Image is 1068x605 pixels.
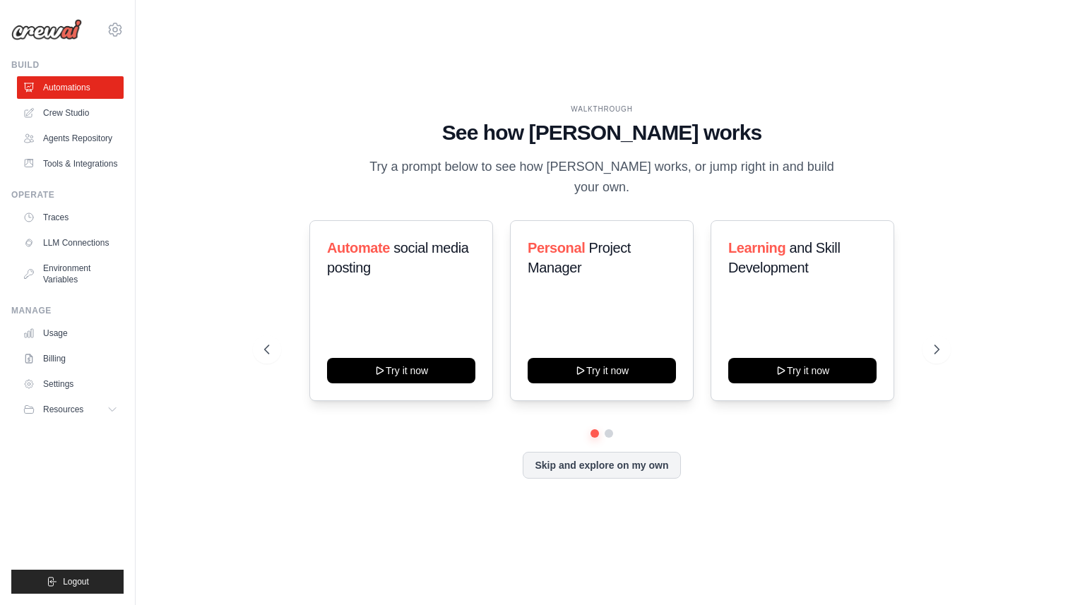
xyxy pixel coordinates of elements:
button: Try it now [327,358,475,383]
button: Skip and explore on my own [523,452,680,479]
span: Resources [43,404,83,415]
span: Personal [528,240,585,256]
a: Billing [17,347,124,370]
div: WALKTHROUGH [264,104,940,114]
a: Agents Repository [17,127,124,150]
button: Logout [11,570,124,594]
span: Learning [728,240,785,256]
p: Try a prompt below to see how [PERSON_NAME] works, or jump right in and build your own. [364,157,839,198]
a: Automations [17,76,124,99]
div: Operate [11,189,124,200]
a: Crew Studio [17,102,124,124]
a: Settings [17,373,124,395]
a: Tools & Integrations [17,152,124,175]
a: LLM Connections [17,232,124,254]
h1: See how [PERSON_NAME] works [264,120,940,145]
a: Environment Variables [17,257,124,291]
button: Try it now [528,358,676,383]
div: Manage [11,305,124,316]
button: Resources [17,398,124,421]
span: Project Manager [528,240,631,275]
a: Usage [17,322,124,345]
button: Try it now [728,358,877,383]
img: Logo [11,19,82,40]
a: Traces [17,206,124,229]
span: Logout [63,576,89,587]
span: social media posting [327,240,469,275]
div: Build [11,59,124,71]
span: Automate [327,240,390,256]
